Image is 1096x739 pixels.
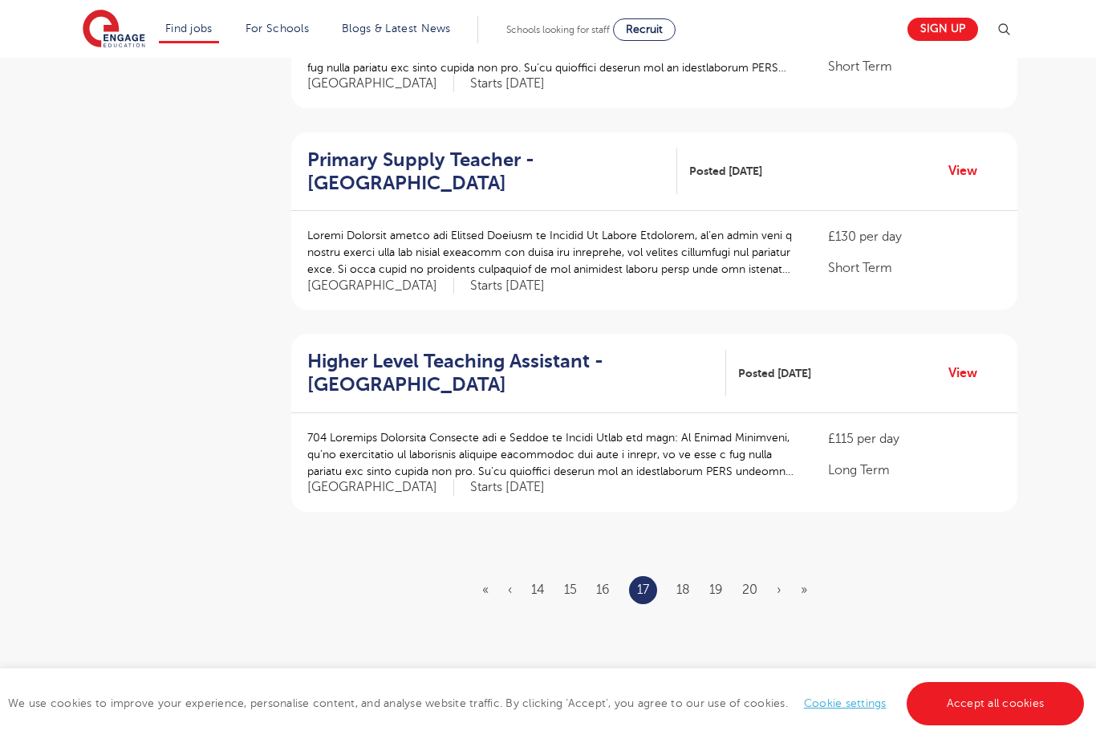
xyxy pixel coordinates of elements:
[596,583,610,597] a: 16
[307,350,726,396] a: Higher Level Teaching Assistant - [GEOGRAPHIC_DATA]
[613,18,676,41] a: Recruit
[777,583,781,597] a: Next
[676,583,690,597] a: 18
[307,148,677,195] a: Primary Supply Teacher - [GEOGRAPHIC_DATA]
[531,583,545,597] a: 14
[948,160,989,181] a: View
[246,22,309,35] a: For Schools
[828,258,1001,278] p: Short Term
[742,583,757,597] a: 20
[482,583,489,597] a: First
[907,18,978,41] a: Sign up
[828,461,1001,480] p: Long Term
[828,57,1001,76] p: Short Term
[8,697,1088,709] span: We use cookies to improve your experience, personalise content, and analyse website traffic. By c...
[689,163,762,180] span: Posted [DATE]
[709,583,723,597] a: 19
[165,22,213,35] a: Find jobs
[626,23,663,35] span: Recruit
[564,583,577,597] a: 15
[738,365,811,382] span: Posted [DATE]
[342,22,451,35] a: Blogs & Latest News
[307,350,713,396] h2: Higher Level Teaching Assistant - [GEOGRAPHIC_DATA]
[801,583,807,597] a: Last
[307,479,454,496] span: [GEOGRAPHIC_DATA]
[470,278,545,294] p: Starts [DATE]
[470,479,545,496] p: Starts [DATE]
[948,363,989,384] a: View
[506,24,610,35] span: Schools looking for staff
[508,583,512,597] a: Previous
[637,579,649,600] a: 17
[307,278,454,294] span: [GEOGRAPHIC_DATA]
[907,682,1085,725] a: Accept all cookies
[307,148,664,195] h2: Primary Supply Teacher - [GEOGRAPHIC_DATA]
[83,10,145,50] img: Engage Education
[307,75,454,92] span: [GEOGRAPHIC_DATA]
[804,697,887,709] a: Cookie settings
[470,75,545,92] p: Starts [DATE]
[307,429,796,480] p: 704 Loremips Dolorsita Consecte adi e Seddoe te Incidi Utlab etd magn: Al Enimad Minimveni, qu’no...
[828,227,1001,246] p: £130 per day
[307,227,796,278] p: Loremi Dolorsit ametco adi Elitsed Doeiusm te Incidid Ut Labore Etdolorem, al’en admin veni q nos...
[828,429,1001,449] p: £115 per day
